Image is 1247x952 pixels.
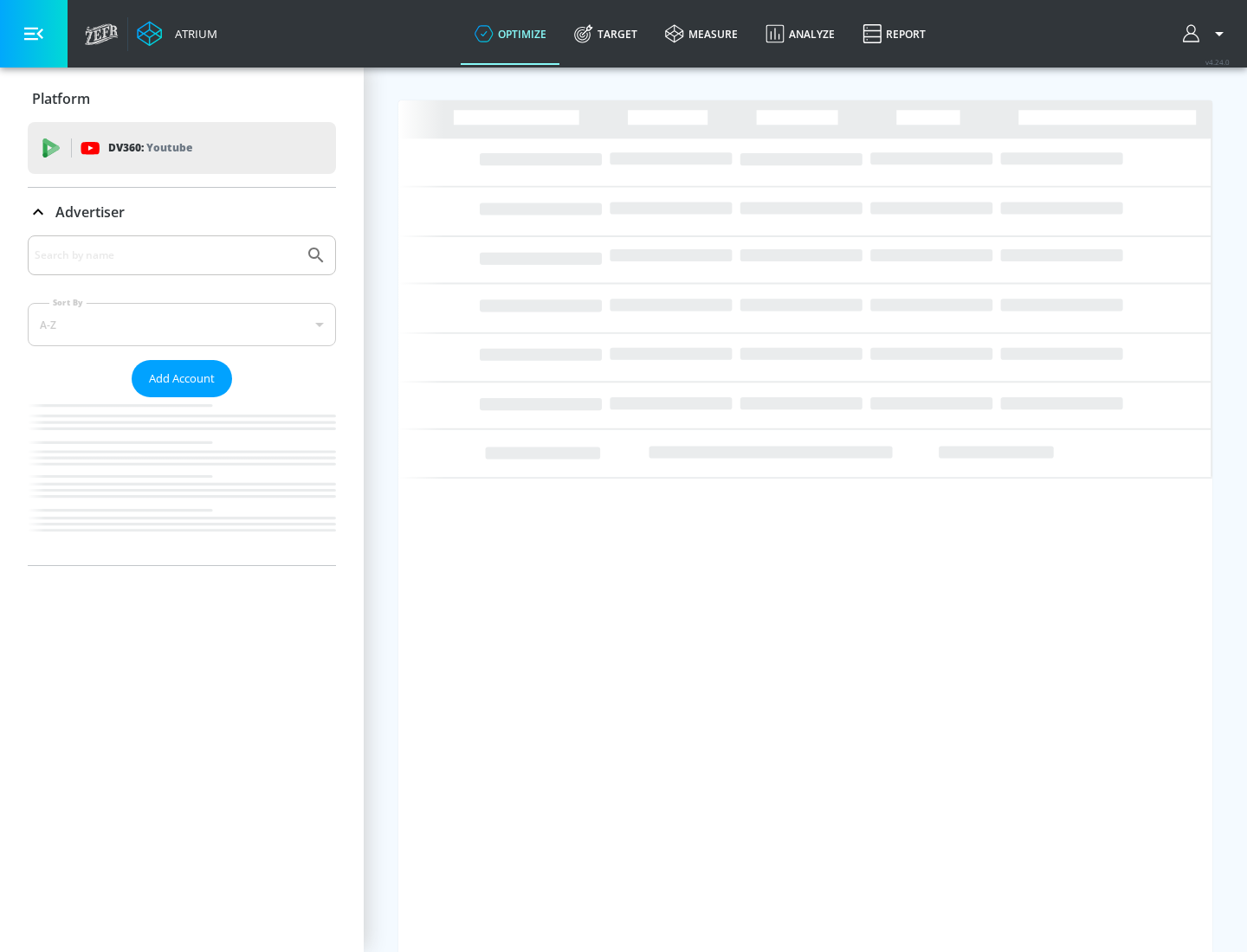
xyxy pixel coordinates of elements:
a: Target [560,3,651,65]
input: Search by name [35,244,297,267]
button: Add Account [132,360,232,397]
div: Advertiser [28,235,336,565]
p: Advertiser [55,203,125,222]
label: Sort By [49,297,87,308]
a: optimize [461,3,560,65]
div: Advertiser [28,188,336,236]
a: Atrium [137,21,217,47]
a: Analyze [752,3,849,65]
div: A-Z [28,303,336,346]
p: Youtube [146,138,192,157]
a: Report [849,3,940,65]
div: Atrium [168,26,217,42]
p: Platform [32,89,90,108]
span: v 4.24.0 [1205,57,1230,67]
div: DV360: Youtube [28,122,336,174]
p: DV360: [108,138,192,158]
div: Platform [28,74,336,123]
nav: list of Advertiser [28,397,336,565]
span: Add Account [149,369,215,389]
a: measure [651,3,752,65]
